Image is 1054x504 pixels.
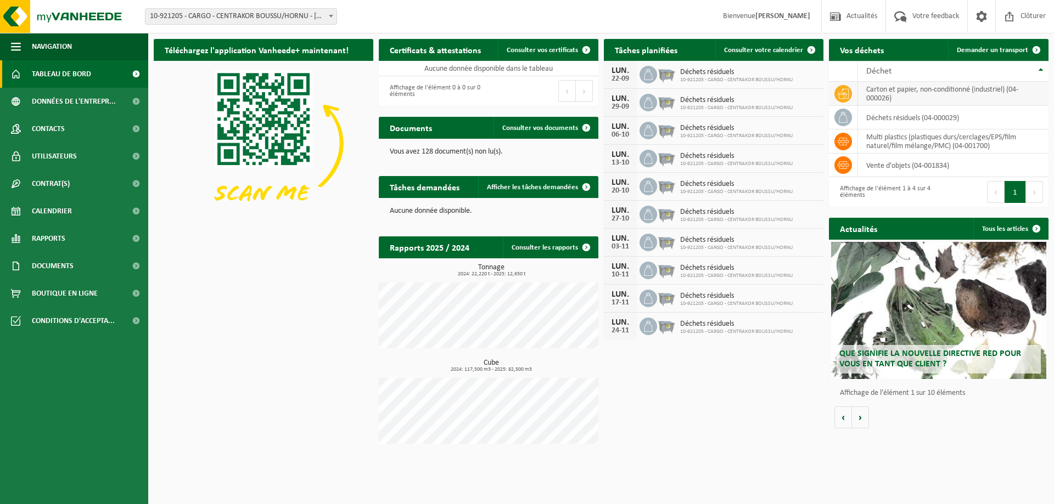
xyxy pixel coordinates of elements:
p: Vous avez 128 document(s) non lu(s). [390,148,587,156]
a: Que signifie la nouvelle directive RED pour vous en tant que client ? [831,242,1046,379]
span: 10-921205 - CARGO - CENTRAKOR BOUSSU/HORNU - HORNU [145,8,337,25]
a: Demander un transport [948,39,1047,61]
div: LUN. [609,262,631,271]
p: Aucune donnée disponible. [390,207,587,215]
span: Contacts [32,115,65,143]
h2: Actualités [829,218,888,239]
div: 17-11 [609,299,631,307]
img: WB-2500-GAL-GY-04 [657,120,676,139]
img: WB-2500-GAL-GY-04 [657,232,676,251]
img: WB-2500-GAL-GY-04 [657,64,676,83]
span: Conditions d'accepta... [32,307,115,335]
div: 06-10 [609,131,631,139]
span: Déchets résiduels [680,208,793,217]
a: Tous les articles [973,218,1047,240]
img: WB-2500-GAL-GY-04 [657,92,676,111]
span: Données de l'entrepr... [32,88,116,115]
div: 27-10 [609,215,631,223]
td: carton et papier, non-conditionné (industriel) (04-000026) [858,82,1049,106]
button: 1 [1005,181,1026,203]
img: WB-2500-GAL-GY-04 [657,316,676,335]
span: 10-921205 - CARGO - CENTRAKOR BOUSSU/HORNU - HORNU [145,9,337,24]
button: Vorige [834,406,852,428]
span: Consulter votre calendrier [724,47,803,54]
span: Afficher les tâches demandées [487,184,578,191]
h2: Documents [379,117,443,138]
h2: Téléchargez l'application Vanheede+ maintenant! [154,39,360,60]
div: 13-10 [609,159,631,167]
div: LUN. [609,318,631,327]
a: Afficher les tâches demandées [478,176,597,198]
span: Déchets résiduels [680,264,793,273]
a: Consulter votre calendrier [715,39,822,61]
span: 2024: 22,220 t - 2025: 12,650 t [384,271,598,277]
div: 24-11 [609,327,631,335]
div: LUN. [609,234,631,243]
button: Previous [558,80,576,102]
button: Volgende [852,406,869,428]
span: Consulter vos certificats [507,47,578,54]
div: 29-09 [609,103,631,111]
td: déchets résiduels (04-000029) [858,106,1049,129]
span: Utilisateurs [32,143,77,170]
h2: Tâches demandées [379,176,470,197]
span: 10-921205 - CARGO - CENTRAKOR BOUSSU/HORNU [680,217,793,223]
a: Consulter vos certificats [498,39,597,61]
span: Tableau de bord [32,60,91,88]
span: 10-921205 - CARGO - CENTRAKOR BOUSSU/HORNU [680,133,793,139]
span: 10-921205 - CARGO - CENTRAKOR BOUSSU/HORNU [680,245,793,251]
a: Consulter les rapports [503,236,597,258]
span: Déchets résiduels [680,124,793,133]
strong: [PERSON_NAME] [755,12,810,20]
div: LUN. [609,94,631,103]
div: 10-11 [609,271,631,279]
span: 2024: 117,500 m3 - 2025: 82,500 m3 [384,367,598,372]
td: vente d'objets (04-001834) [858,154,1049,177]
p: Affichage de l'élément 1 sur 10 éléments [840,389,1043,397]
span: Déchet [866,67,892,76]
div: 22-09 [609,75,631,83]
div: LUN. [609,66,631,75]
span: Déchets résiduels [680,236,793,245]
div: LUN. [609,122,631,131]
div: LUN. [609,290,631,299]
div: Affichage de l'élément 1 à 4 sur 4 éléments [834,180,933,204]
span: Déchets résiduels [680,96,793,105]
span: 10-921205 - CARGO - CENTRAKOR BOUSSU/HORNU [680,105,793,111]
span: Que signifie la nouvelle directive RED pour vous en tant que client ? [839,349,1021,369]
img: WB-2500-GAL-GY-04 [657,204,676,223]
span: Déchets résiduels [680,68,793,77]
span: Déchets résiduels [680,320,793,329]
span: Demander un transport [957,47,1028,54]
div: 20-10 [609,187,631,195]
span: Documents [32,252,74,280]
a: Consulter vos documents [494,117,597,139]
span: 10-921205 - CARGO - CENTRAKOR BOUSSU/HORNU [680,77,793,83]
div: Affichage de l'élément 0 à 0 sur 0 éléments [384,79,483,103]
span: Déchets résiduels [680,180,793,189]
td: Aucune donnée disponible dans le tableau [379,61,598,76]
span: 10-921205 - CARGO - CENTRAKOR BOUSSU/HORNU [680,301,793,307]
span: Contrat(s) [32,170,70,197]
span: Navigation [32,33,72,60]
img: Download de VHEPlus App [154,61,373,225]
span: Calendrier [32,197,72,225]
button: Previous [987,181,1005,203]
h2: Certificats & attestations [379,39,492,60]
span: 10-921205 - CARGO - CENTRAKOR BOUSSU/HORNU [680,273,793,279]
h3: Tonnage [384,264,598,277]
button: Next [576,80,593,102]
h2: Rapports 2025 / 2024 [379,236,480,258]
div: LUN. [609,150,631,159]
h2: Tâches planifiées [604,39,688,60]
img: WB-2500-GAL-GY-04 [657,260,676,279]
button: Next [1026,181,1043,203]
img: WB-2500-GAL-GY-04 [657,288,676,307]
img: WB-2500-GAL-GY-04 [657,176,676,195]
h2: Vos déchets [829,39,895,60]
div: LUN. [609,178,631,187]
span: 10-921205 - CARGO - CENTRAKOR BOUSSU/HORNU [680,161,793,167]
span: Boutique en ligne [32,280,98,307]
td: multi plastics (plastiques durs/cerclages/EPS/film naturel/film mélange/PMC) (04-001700) [858,129,1049,154]
div: 03-11 [609,243,631,251]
